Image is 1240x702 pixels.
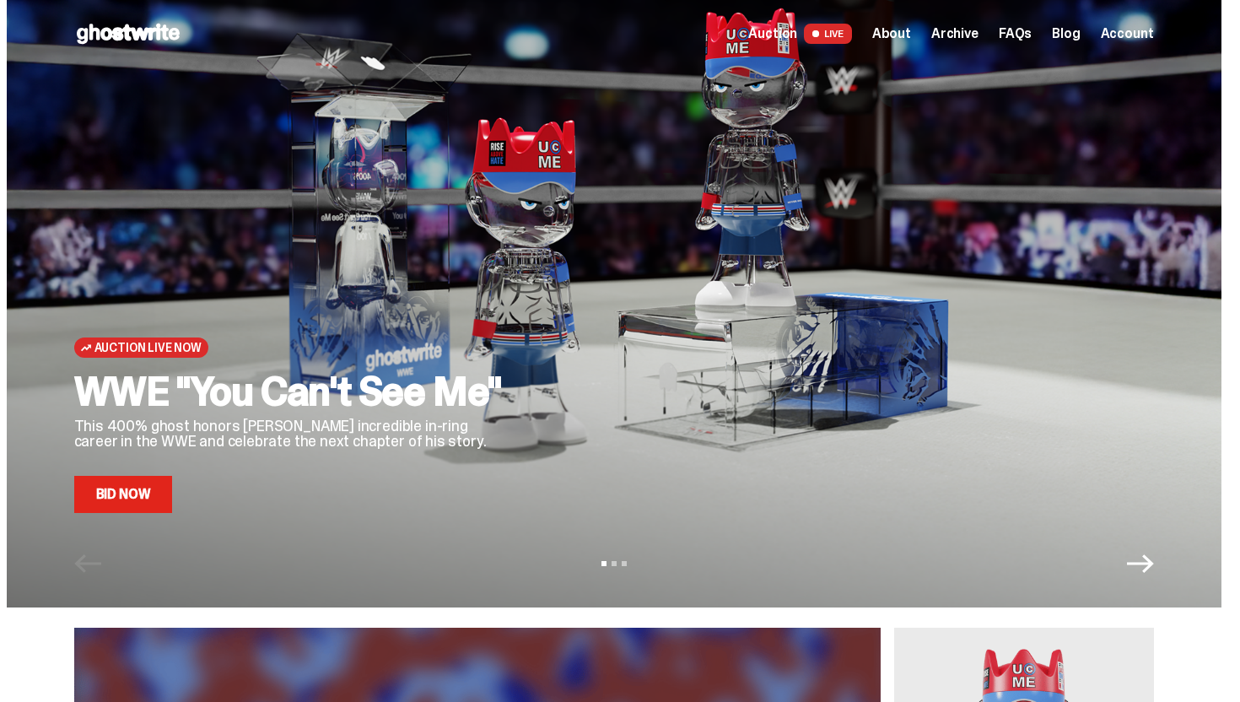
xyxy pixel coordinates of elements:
[601,561,607,566] button: View slide 1
[804,24,852,44] span: LIVE
[94,341,202,354] span: Auction Live Now
[74,476,173,513] a: Bid Now
[748,27,797,40] span: Auction
[612,561,617,566] button: View slide 2
[1101,27,1154,40] a: Account
[1052,27,1080,40] a: Blog
[1127,550,1154,577] button: Next
[74,371,513,412] h2: WWE "You Can't See Me"
[872,27,911,40] a: About
[74,418,513,449] p: This 400% ghost honors [PERSON_NAME] incredible in-ring career in the WWE and celebrate the next ...
[931,27,979,40] a: Archive
[748,24,851,44] a: Auction LIVE
[999,27,1032,40] a: FAQs
[622,561,627,566] button: View slide 3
